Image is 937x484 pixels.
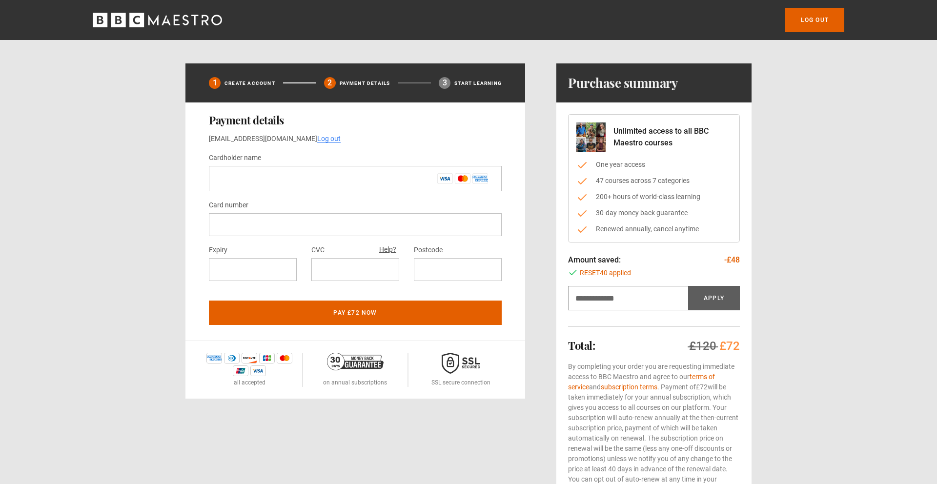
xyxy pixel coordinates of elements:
a: Log out [317,135,341,143]
span: £120 [689,339,716,353]
iframe: Secure payment input frame [217,220,494,229]
h1: Purchase summary [568,75,678,91]
img: 30-day-money-back-guarantee-c866a5dd536ff72a469b.png [327,353,384,370]
img: amex [206,353,222,363]
button: Pay £72 now [209,301,502,325]
img: diners [224,353,240,363]
p: Payment details [340,80,390,87]
li: 30-day money back guarantee [576,208,732,218]
label: Card number [209,200,248,211]
label: Postcode [414,244,443,256]
button: Help? [376,243,399,256]
li: One year access [576,160,732,170]
img: unionpay [233,365,248,376]
img: mastercard [277,353,292,363]
p: SSL secure connection [431,378,490,387]
p: on annual subscriptions [323,378,387,387]
h2: Payment details [209,114,502,126]
p: Amount saved: [568,254,621,266]
a: Log out [785,8,844,32]
img: jcb [259,353,275,363]
span: £72 [719,339,740,353]
span: RESET40 applied [580,268,631,278]
li: 47 courses across 7 categories [576,176,732,186]
p: -£48 [724,254,740,266]
a: subscription terms [601,383,657,391]
label: Cardholder name [209,152,261,164]
svg: BBC Maestro [93,13,222,27]
p: [EMAIL_ADDRESS][DOMAIN_NAME] [209,134,502,144]
li: Renewed annually, cancel anytime [576,224,732,234]
img: discover [242,353,257,363]
p: Start learning [454,80,502,87]
div: 3 [439,77,450,89]
h2: Total: [568,340,595,351]
iframe: Secure postal code input frame [422,265,494,274]
iframe: Secure payment input frame [217,265,289,274]
button: Apply [688,286,740,310]
span: £72 [696,383,708,391]
div: 1 [209,77,221,89]
p: Create Account [224,80,275,87]
iframe: Secure CVC input frame [319,265,391,274]
label: CVC [311,244,325,256]
p: Unlimited access to all BBC Maestro courses [613,125,732,149]
li: 200+ hours of world-class learning [576,192,732,202]
label: Expiry [209,244,227,256]
img: visa [250,365,266,376]
div: 2 [324,77,336,89]
p: all accepted [234,378,265,387]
